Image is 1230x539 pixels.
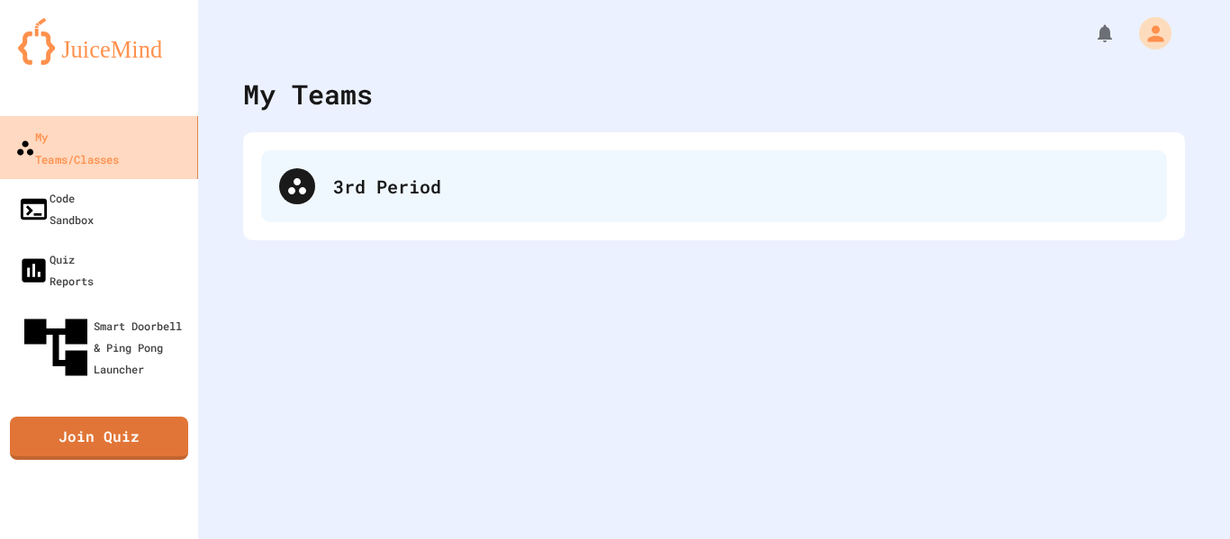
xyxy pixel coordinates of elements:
div: Smart Doorbell & Ping Pong Launcher [18,310,191,385]
div: My Teams [243,74,373,114]
a: Join Quiz [10,417,188,460]
div: My Notifications [1061,18,1120,49]
img: logo-orange.svg [18,18,180,65]
div: 3rd Period [333,173,1149,200]
div: 3rd Period [261,150,1167,222]
div: My Account [1120,13,1176,54]
div: Quiz Reports [18,248,94,292]
div: Code Sandbox [18,187,94,230]
div: My Teams/Classes [15,125,119,169]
